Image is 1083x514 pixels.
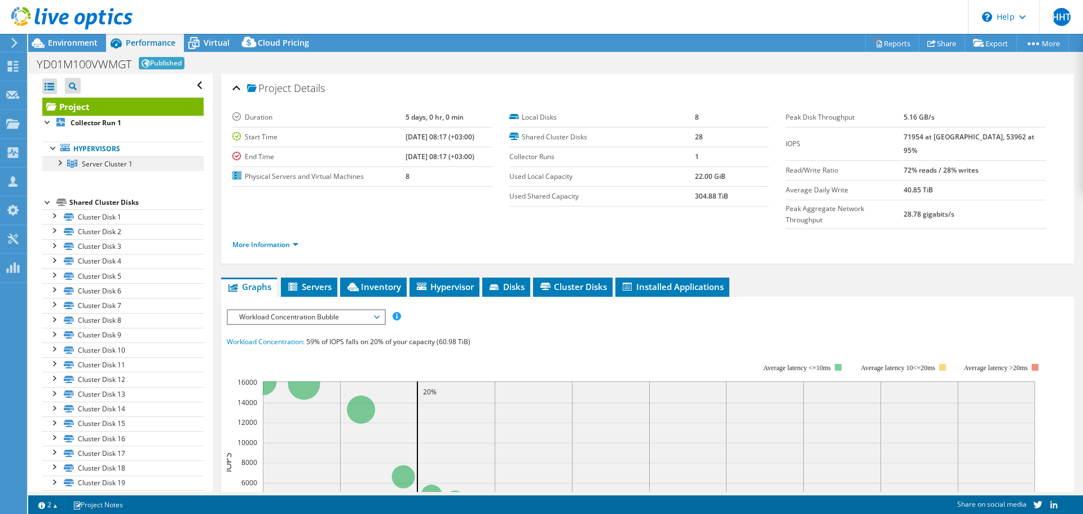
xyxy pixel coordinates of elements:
label: Collector Runs [509,151,695,162]
text: 8000 [241,458,257,467]
label: End Time [232,151,406,162]
b: 8 [406,172,410,181]
a: Project Notes [65,498,131,512]
a: Cluster Disk 20 [42,490,204,505]
text: 16000 [237,377,257,387]
label: Used Shared Capacity [509,191,695,202]
span: HHT [1053,8,1071,26]
a: 2 [30,498,65,512]
label: IOPS [786,138,904,150]
a: Cluster Disk 9 [42,328,204,342]
span: Cluster Disks [539,281,607,292]
span: Hypervisor [415,281,474,292]
span: Cloud Pricing [258,37,309,48]
a: Cluster Disk 18 [42,460,204,475]
a: Cluster Disk 2 [42,224,204,239]
a: Reports [865,34,919,52]
a: Cluster Disk 3 [42,239,204,254]
a: Cluster Disk 8 [42,313,204,328]
a: Cluster Disk 17 [42,446,204,460]
svg: \n [982,12,992,22]
a: Server Cluster 1 [42,156,204,171]
b: 304.88 TiB [695,191,728,201]
b: 5.16 GB/s [904,112,935,122]
b: 72% reads / 28% writes [904,165,979,175]
text: 14000 [237,398,257,407]
span: Virtual [204,37,230,48]
label: Physical Servers and Virtual Machines [232,171,406,182]
text: Average latency >20ms [964,364,1028,372]
a: Cluster Disk 5 [42,269,204,283]
b: [DATE] 08:17 (+03:00) [406,152,474,161]
a: Cluster Disk 6 [42,283,204,298]
a: Cluster Disk 14 [42,402,204,416]
b: 8 [695,112,699,122]
span: Published [139,57,184,69]
a: Cluster Disk 12 [42,372,204,386]
span: Workload Concentration: [227,337,305,346]
a: Cluster Disk 15 [42,416,204,431]
text: 20% [423,387,437,397]
a: Cluster Disk 16 [42,431,204,446]
span: Disks [488,281,525,292]
b: 1 [695,152,699,161]
label: Peak Disk Throughput [786,112,904,123]
h1: YD01M100VWMGT [37,59,131,70]
a: Cluster Disk 7 [42,298,204,313]
b: 22.00 GiB [695,172,725,181]
span: 59% of IOPS falls on 20% of your capacity (60.98 TiB) [306,337,470,346]
label: Start Time [232,131,406,143]
span: Graphs [227,281,271,292]
a: More Information [232,240,298,249]
label: Local Disks [509,112,695,123]
a: Cluster Disk 10 [42,342,204,357]
a: Cluster Disk 4 [42,254,204,269]
text: IOPS [222,452,234,472]
b: [DATE] 08:17 (+03:00) [406,132,474,142]
text: 12000 [237,418,257,427]
span: Environment [48,37,98,48]
label: Average Daily Write [786,184,904,196]
label: Duration [232,112,406,123]
label: Used Local Capacity [509,171,695,182]
a: Share [919,34,965,52]
span: Details [294,81,325,95]
b: 5 days, 0 hr, 0 min [406,112,464,122]
label: Shared Cluster Disks [509,131,695,143]
b: 28 [695,132,703,142]
b: 28.78 gigabits/s [904,209,954,219]
text: 6000 [241,478,257,487]
span: Servers [287,281,332,292]
a: More [1016,34,1069,52]
a: Cluster Disk 13 [42,387,204,402]
text: 10000 [237,438,257,447]
a: Cluster Disk 11 [42,357,204,372]
a: Collector Run 1 [42,116,204,130]
a: Export [965,34,1017,52]
span: Project [247,83,291,94]
b: Collector Run 1 [71,118,121,128]
a: Project [42,98,204,116]
label: Read/Write Ratio [786,165,904,176]
span: Inventory [346,281,401,292]
a: Cluster Disk 19 [42,476,204,490]
span: Installed Applications [621,281,724,292]
a: Cluster Disk 1 [42,209,204,224]
tspan: Average latency <=10ms [763,364,831,372]
div: Shared Cluster Disks [69,196,204,209]
span: Performance [126,37,175,48]
a: Hypervisors [42,142,204,156]
label: Peak Aggregate Network Throughput [786,203,904,226]
span: Server Cluster 1 [82,159,133,169]
tspan: Average latency 10<=20ms [861,364,935,372]
b: 71954 at [GEOGRAPHIC_DATA], 53962 at 95% [904,132,1034,155]
b: 40.85 TiB [904,185,933,195]
span: Workload Concentration Bubble [234,310,378,324]
span: Share on social media [957,499,1027,509]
